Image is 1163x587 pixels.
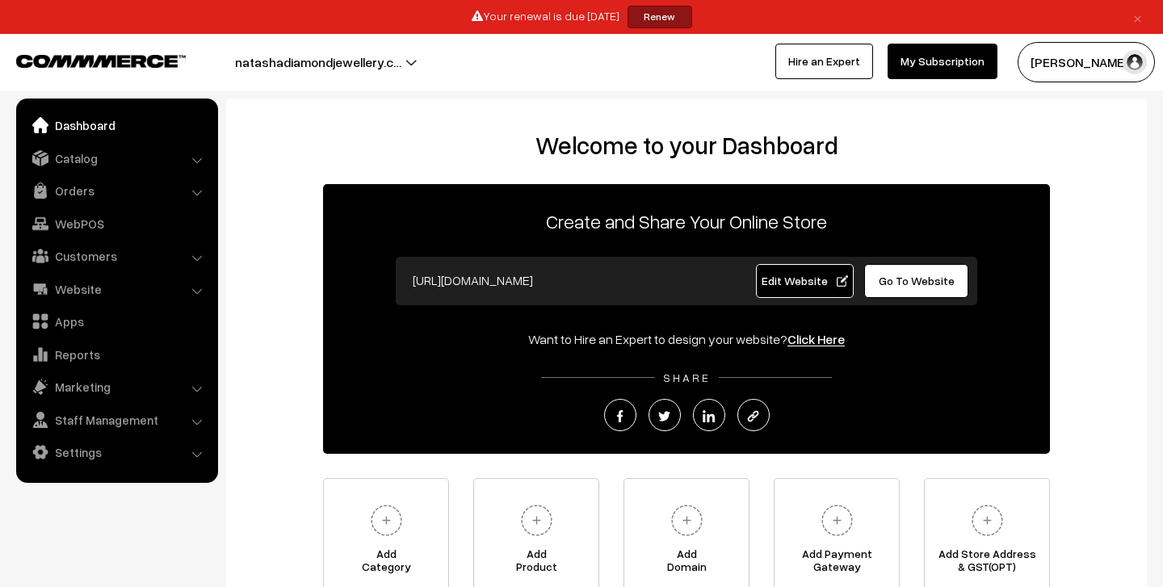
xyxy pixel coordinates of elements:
a: Website [20,275,212,304]
span: Edit Website [762,274,848,287]
a: Reports [20,340,212,369]
a: Staff Management [20,405,212,434]
span: Add Store Address & GST(OPT) [925,547,1049,580]
a: Renew [628,6,692,28]
a: Catalog [20,144,212,173]
a: Go To Website [864,264,968,298]
a: Edit Website [756,264,854,298]
a: Orders [20,176,212,205]
img: plus.svg [364,498,409,543]
span: Add Product [474,547,598,580]
img: plus.svg [665,498,709,543]
img: plus.svg [815,498,859,543]
span: Go To Website [879,274,955,287]
button: natashadiamondjewellery.c… [178,42,458,82]
a: Dashboard [20,111,212,140]
img: plus.svg [965,498,1010,543]
a: My Subscription [888,44,997,79]
a: Apps [20,307,212,336]
button: [PERSON_NAME] [1018,42,1155,82]
a: COMMMERCE [16,50,157,69]
span: Add Payment Gateway [775,547,899,580]
a: × [1127,7,1148,27]
a: Marketing [20,372,212,401]
div: Your renewal is due [DATE] [6,6,1157,28]
a: Click Here [787,331,845,347]
a: Settings [20,438,212,467]
a: WebPOS [20,209,212,238]
img: plus.svg [514,498,559,543]
span: Add Domain [624,547,749,580]
span: Add Category [324,547,448,580]
h2: Welcome to your Dashboard [242,131,1131,160]
span: SHARE [655,371,719,384]
img: COMMMERCE [16,55,186,67]
a: Hire an Expert [775,44,873,79]
div: Want to Hire an Expert to design your website? [323,329,1050,349]
p: Create and Share Your Online Store [323,207,1050,236]
img: user [1123,50,1147,74]
a: Customers [20,241,212,270]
